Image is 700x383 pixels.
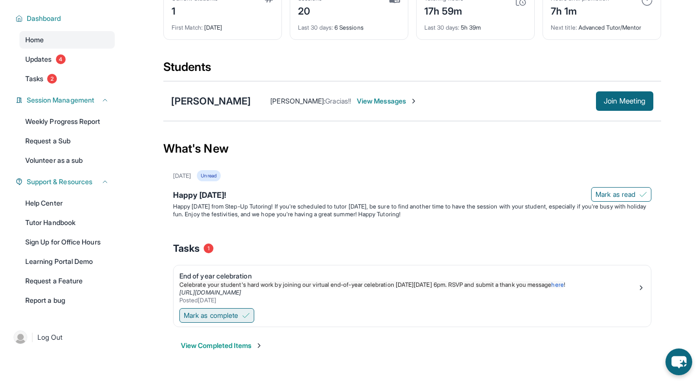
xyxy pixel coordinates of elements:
a: Updates4 [19,51,115,68]
span: Join Meeting [604,98,646,104]
a: here [551,281,563,288]
div: [DATE] [172,18,274,32]
span: Tasks [173,242,200,255]
a: Report a bug [19,292,115,309]
span: Last 30 days : [298,24,333,31]
a: Tasks2 [19,70,115,87]
span: Celebrate your student's hard work by joining our virtual end-of-year celebration [DATE][DATE] 6p... [179,281,551,288]
p: Happy [DATE] from Step-Up Tutoring! If you're scheduled to tutor [DATE], be sure to find another ... [173,203,651,218]
span: Next title : [551,24,577,31]
a: Help Center [19,194,115,212]
span: Support & Resources [27,177,92,187]
img: Mark as complete [242,312,250,319]
div: 17h 59m [424,2,463,18]
span: Updates [25,54,52,64]
div: Happy [DATE]! [173,189,651,203]
div: [PERSON_NAME] [171,94,251,108]
div: Students [163,59,661,81]
a: Sign Up for Office Hours [19,233,115,251]
span: Session Management [27,95,94,105]
button: Support & Resources [23,177,109,187]
span: [PERSON_NAME] : [270,97,325,105]
div: Advanced Tutor/Mentor [551,18,653,32]
button: Dashboard [23,14,109,23]
button: Mark as complete [179,308,254,323]
a: Request a Feature [19,272,115,290]
div: 20 [298,2,322,18]
span: Log Out [37,332,63,342]
a: Tutor Handbook [19,214,115,231]
span: Tasks [25,74,43,84]
span: Dashboard [27,14,61,23]
div: 7h 1m [551,2,609,18]
div: 1 [172,2,218,18]
span: Gracias!! [325,97,351,105]
div: [DATE] [173,172,191,180]
div: 6 Sessions [298,18,400,32]
img: Chevron-Right [410,97,418,105]
img: user-img [14,331,27,344]
button: Mark as read [591,187,651,202]
a: End of year celebrationCelebrate your student's hard work by joining our virtual end-of-year cele... [174,265,651,306]
button: chat-button [665,348,692,375]
span: 4 [56,54,66,64]
span: Mark as complete [184,311,238,320]
div: Posted [DATE] [179,296,637,304]
a: [URL][DOMAIN_NAME] [179,289,241,296]
span: View Messages [357,96,418,106]
div: What's New [163,127,661,170]
a: Volunteer as a sub [19,152,115,169]
span: First Match : [172,24,203,31]
button: Join Meeting [596,91,653,111]
div: Unread [197,170,220,181]
p: ! [179,281,637,289]
button: Session Management [23,95,109,105]
span: | [31,331,34,343]
span: 2 [47,74,57,84]
a: |Log Out [10,327,115,348]
img: Mark as read [639,191,647,198]
a: Learning Portal Demo [19,253,115,270]
button: View Completed Items [181,341,263,350]
span: 1 [204,244,213,253]
div: 5h 39m [424,18,526,32]
a: Request a Sub [19,132,115,150]
span: Mark as read [595,190,635,199]
span: Home [25,35,44,45]
a: Weekly Progress Report [19,113,115,130]
div: End of year celebration [179,271,637,281]
a: Home [19,31,115,49]
span: Last 30 days : [424,24,459,31]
